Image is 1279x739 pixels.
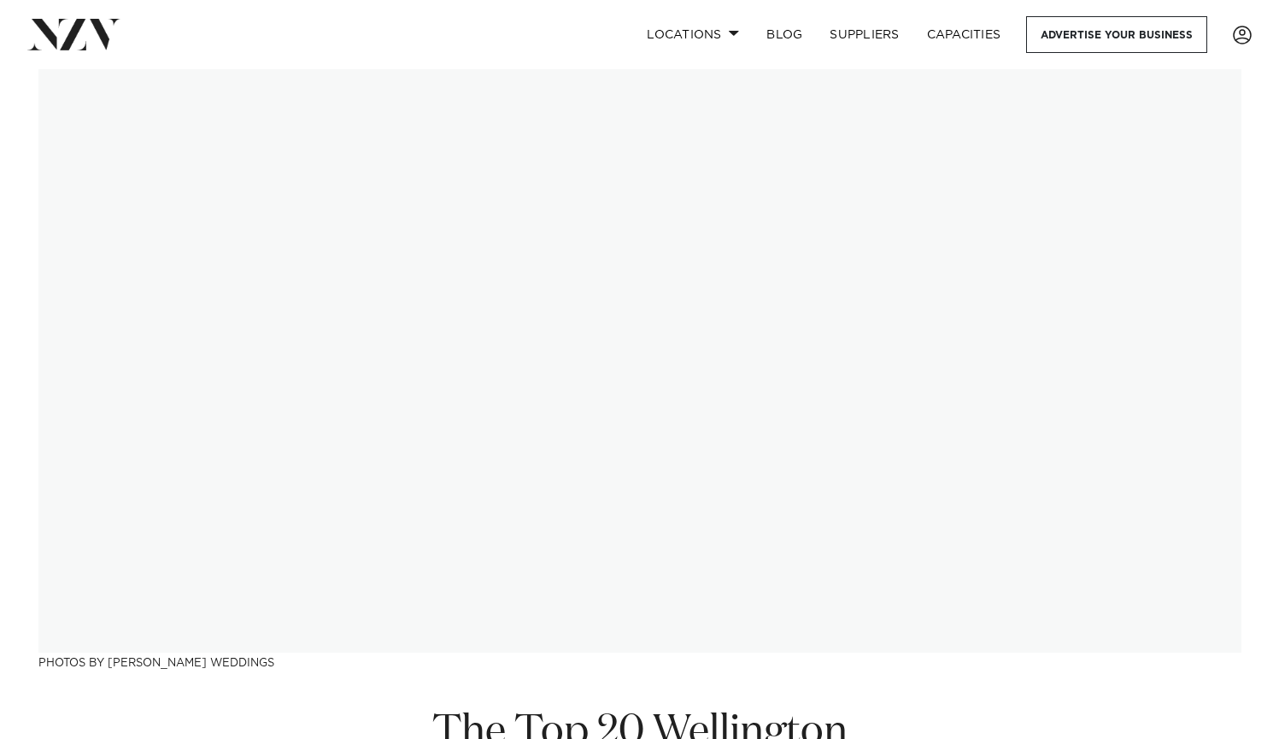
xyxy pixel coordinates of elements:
a: Locations [633,16,753,53]
a: BLOG [753,16,816,53]
img: nzv-logo.png [27,19,120,50]
h3: Photos by [PERSON_NAME] Weddings [38,653,1241,671]
a: Advertise your business [1026,16,1207,53]
a: SUPPLIERS [816,16,912,53]
a: Capacities [913,16,1015,53]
